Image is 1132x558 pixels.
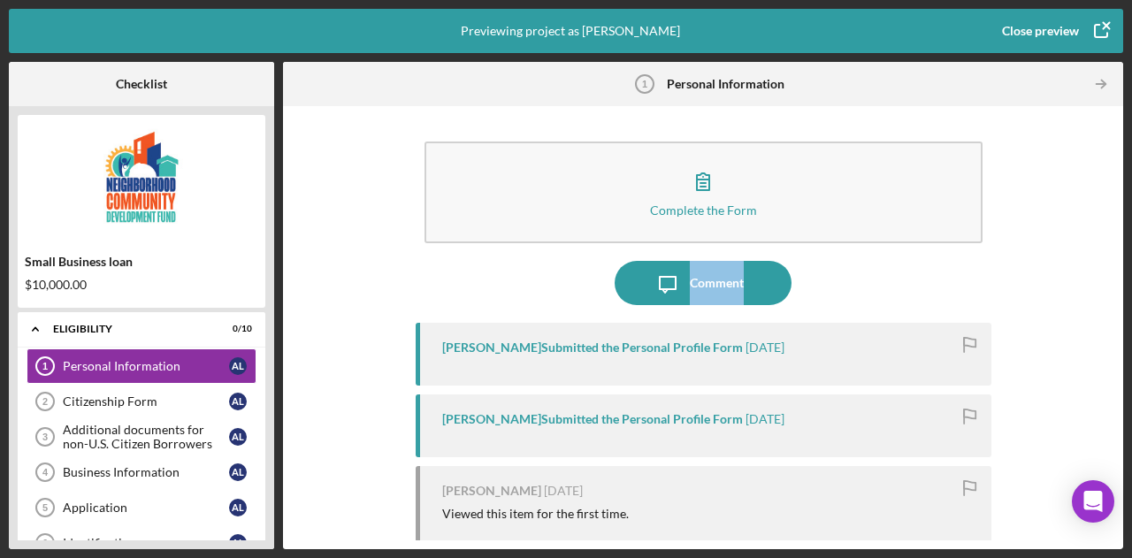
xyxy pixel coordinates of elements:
[229,428,247,446] div: A L
[229,534,247,552] div: A L
[442,340,743,355] div: [PERSON_NAME] Submitted the Personal Profile Form
[650,203,757,217] div: Complete the Form
[442,412,743,426] div: [PERSON_NAME] Submitted the Personal Profile Form
[544,484,583,498] time: 2025-08-26 21:06
[984,13,1123,49] button: Close preview
[116,77,167,91] b: Checklist
[1072,480,1114,523] div: Open Intercom Messenger
[667,77,784,91] b: Personal Information
[461,9,680,53] div: Previewing project as [PERSON_NAME]
[63,394,229,409] div: Citizenship Form
[25,255,258,269] div: Small Business loan
[63,536,229,550] div: Identification
[63,465,229,479] div: Business Information
[229,463,247,481] div: A L
[229,357,247,375] div: A L
[25,278,258,292] div: $10,000.00
[42,432,48,442] tspan: 3
[53,324,208,334] div: Eligibility
[220,324,252,334] div: 0 / 10
[42,538,48,548] tspan: 6
[641,79,646,89] tspan: 1
[442,484,541,498] div: [PERSON_NAME]
[424,141,983,243] button: Complete the Form
[63,359,229,373] div: Personal Information
[42,502,48,513] tspan: 5
[746,412,784,426] time: 2025-08-26 21:10
[1002,13,1079,49] div: Close preview
[42,467,49,478] tspan: 4
[229,393,247,410] div: A L
[229,499,247,516] div: A L
[615,261,792,305] button: Comment
[42,361,48,371] tspan: 1
[690,261,744,305] div: Comment
[18,124,265,230] img: Product logo
[746,340,784,355] time: 2025-08-27 16:43
[63,501,229,515] div: Application
[442,507,629,521] div: Viewed this item for the first time.
[63,423,229,451] div: Additional documents for non-U.S. Citizen Borrowers
[42,396,48,407] tspan: 2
